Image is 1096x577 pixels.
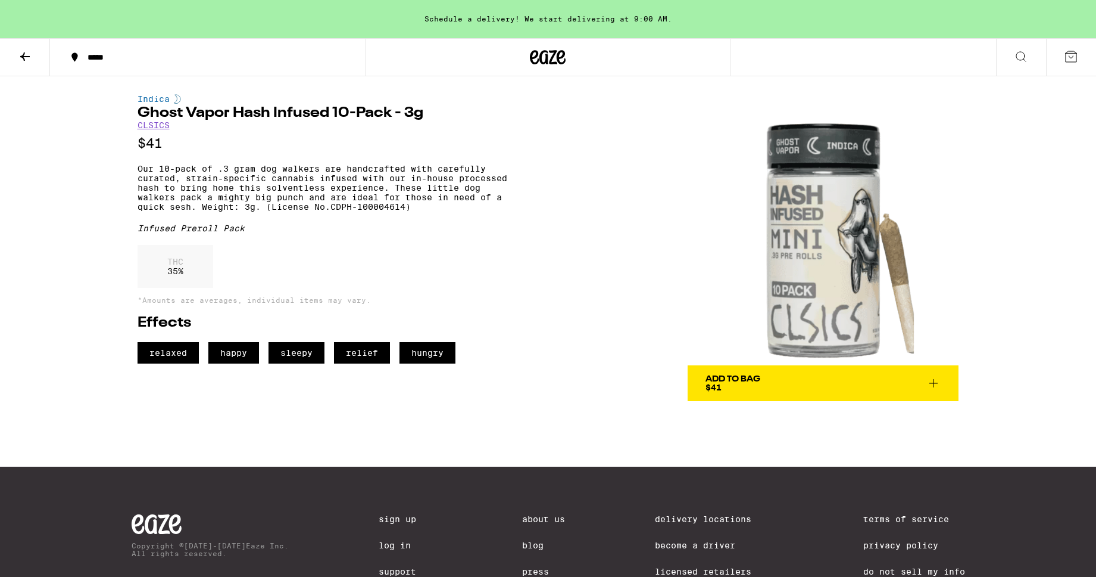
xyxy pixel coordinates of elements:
span: sleepy [268,342,324,364]
p: Copyright © [DATE]-[DATE] Eaze Inc. All rights reserved. [132,542,289,557]
img: indicaColor.svg [174,94,181,104]
span: relaxed [138,342,199,364]
a: Privacy Policy [863,541,965,550]
a: CLSICS [138,120,170,130]
img: CLSICS - Ghost Vapor Hash Infused 10-Pack - 3g [688,94,958,365]
a: Support [379,567,432,576]
a: Become a Driver [655,541,773,550]
button: Add To Bag$41 [688,365,958,401]
div: Indica [138,94,507,104]
div: 35 % [138,245,213,288]
p: Our 10-pack of .3 gram dog walkers are handcrafted with carefully curated, strain-specific cannab... [138,164,507,212]
h1: Ghost Vapor Hash Infused 10-Pack - 3g [138,106,507,120]
a: Terms of Service [863,514,965,524]
a: Blog [522,541,565,550]
a: Delivery Locations [655,514,773,524]
span: happy [208,342,259,364]
span: hungry [399,342,455,364]
p: *Amounts are averages, individual items may vary. [138,296,507,304]
a: Press [522,567,565,576]
a: Licensed Retailers [655,567,773,576]
h2: Effects [138,316,507,330]
a: About Us [522,514,565,524]
div: Infused Preroll Pack [138,224,507,233]
p: $41 [138,136,507,151]
a: Do Not Sell My Info [863,567,965,576]
span: $41 [705,383,722,392]
p: THC [167,257,183,266]
a: Sign Up [379,514,432,524]
span: relief [334,342,390,364]
a: Log In [379,541,432,550]
div: Add To Bag [705,375,760,383]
